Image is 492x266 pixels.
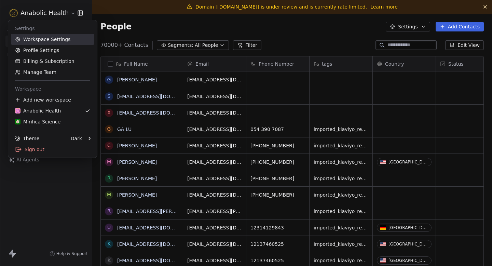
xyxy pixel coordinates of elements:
[250,126,305,133] span: 054 390 7087
[187,208,242,215] span: [EMAIL_ADDRESS][PERSON_NAME][DOMAIN_NAME]
[71,135,82,142] div: Dark
[314,175,368,182] span: imported_klaviyo_reengage
[117,209,241,214] a: [EMAIL_ADDRESS][PERSON_NAME][DOMAIN_NAME]
[314,159,368,165] span: imported_klaviyo_reengage
[10,9,18,17] img: Anabolic-Health-Icon-192.png
[187,224,242,231] span: [EMAIL_ADDRESS][DOMAIN_NAME]
[15,135,39,142] div: Theme
[117,258,201,263] a: [EMAIL_ADDRESS][DOMAIN_NAME]
[5,97,23,107] span: Sales
[15,118,60,125] div: Mirifica Science
[250,159,305,165] span: [PHONE_NUMBER]
[117,143,157,148] a: [PERSON_NAME]
[195,4,367,10] span: Domain [[DOMAIN_NAME]] is under review and is currently rate limited.
[16,156,39,163] span: AI Agents
[250,191,305,198] span: [PHONE_NUMBER]
[107,158,111,165] div: M
[107,224,111,231] div: u
[117,241,201,247] a: [EMAIL_ADDRESS][DOMAIN_NAME]
[108,93,111,100] div: s
[5,132,22,143] span: Tools
[385,61,404,67] span: Country
[448,61,464,67] span: Status
[107,191,111,198] div: M
[314,208,368,215] span: imported_klaviyo_reengage
[187,109,242,116] span: [EMAIL_ADDRESS][DOMAIN_NAME]
[386,22,430,31] button: Settings
[322,61,332,67] span: tags
[15,108,20,114] img: Anabolic-Health-Icon-192.png
[100,41,148,49] span: 70000+ Contacts
[117,176,157,181] a: [PERSON_NAME]
[107,240,110,248] div: k
[259,61,294,67] span: Phone Number
[388,242,428,247] div: [GEOGRAPHIC_DATA]
[107,175,111,182] div: R
[107,109,111,116] div: x
[250,175,305,182] span: [PHONE_NUMBER]
[195,42,218,49] span: All People
[187,76,242,83] span: [EMAIL_ADDRESS][DOMAIN_NAME]
[117,77,157,82] a: [PERSON_NAME]
[388,160,428,164] div: [GEOGRAPHIC_DATA]
[117,127,132,132] a: GA LU
[250,142,305,149] span: [PHONE_NUMBER]
[11,23,94,34] div: Settings
[100,22,132,32] span: People
[388,258,428,263] div: [GEOGRAPHIC_DATA]
[388,225,428,230] div: [GEOGRAPHIC_DATA]
[4,49,32,59] span: Marketing
[187,191,242,198] span: [EMAIL_ADDRESS][DOMAIN_NAME]
[107,257,110,264] div: k
[117,94,201,99] a: [EMAIL_ADDRESS][DOMAIN_NAME]
[370,3,398,10] a: Learn more
[11,56,94,67] a: Billing & Subscription
[314,191,368,198] span: imported_klaviyo_reengage
[107,208,111,215] div: r
[107,142,111,149] div: C
[233,40,261,50] button: Filter
[124,61,148,67] span: Full Name
[20,9,69,17] span: Anabolic Health
[11,94,94,105] div: Add new workspace
[187,175,242,182] span: [EMAIL_ADDRESS][DOMAIN_NAME]
[445,40,484,50] button: Edit View
[4,26,30,36] span: Contacts
[250,241,305,248] span: 12137460525
[195,61,209,67] span: Email
[187,159,242,165] span: [EMAIL_ADDRESS][DOMAIN_NAME]
[11,45,94,56] a: Profile Settings
[15,119,20,124] img: MIRIFICA%20science_logo_icon-big.png
[187,142,242,149] span: [EMAIL_ADDRESS][DOMAIN_NAME]
[187,257,242,264] span: [EMAIL_ADDRESS][DOMAIN_NAME]
[117,225,201,230] a: [EMAIL_ADDRESS][DOMAIN_NAME]
[11,83,94,94] div: Workspace
[11,34,94,45] a: Workspace Settings
[11,144,94,155] div: Sign out
[107,76,111,83] div: G
[11,67,94,78] a: Manage Team
[117,159,157,165] a: [PERSON_NAME]
[314,126,368,133] span: imported_klaviyo_reengage
[187,126,242,133] span: [EMAIL_ADDRESS][DOMAIN_NAME]
[314,257,368,264] span: imported_klaviyo_reengage
[314,142,368,149] span: imported_klaviyo_reengage
[117,110,201,116] a: [EMAIL_ADDRESS][DOMAIN_NAME]
[107,125,111,133] div: G
[15,107,61,114] div: Anabolic Health
[56,251,88,256] span: Help & Support
[168,42,193,49] span: Segments:
[187,93,242,100] span: [EMAIL_ADDRESS][DOMAIN_NAME]
[250,224,305,231] span: 12314129843
[436,22,484,31] button: Add Contacts
[314,241,368,248] span: imported_klaviyo_reengage
[117,192,157,198] a: [PERSON_NAME]
[314,224,368,231] span: imported_klaviyo_reengage
[187,241,242,248] span: [EMAIL_ADDRESS][DOMAIN_NAME]
[250,257,305,264] span: 12137460525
